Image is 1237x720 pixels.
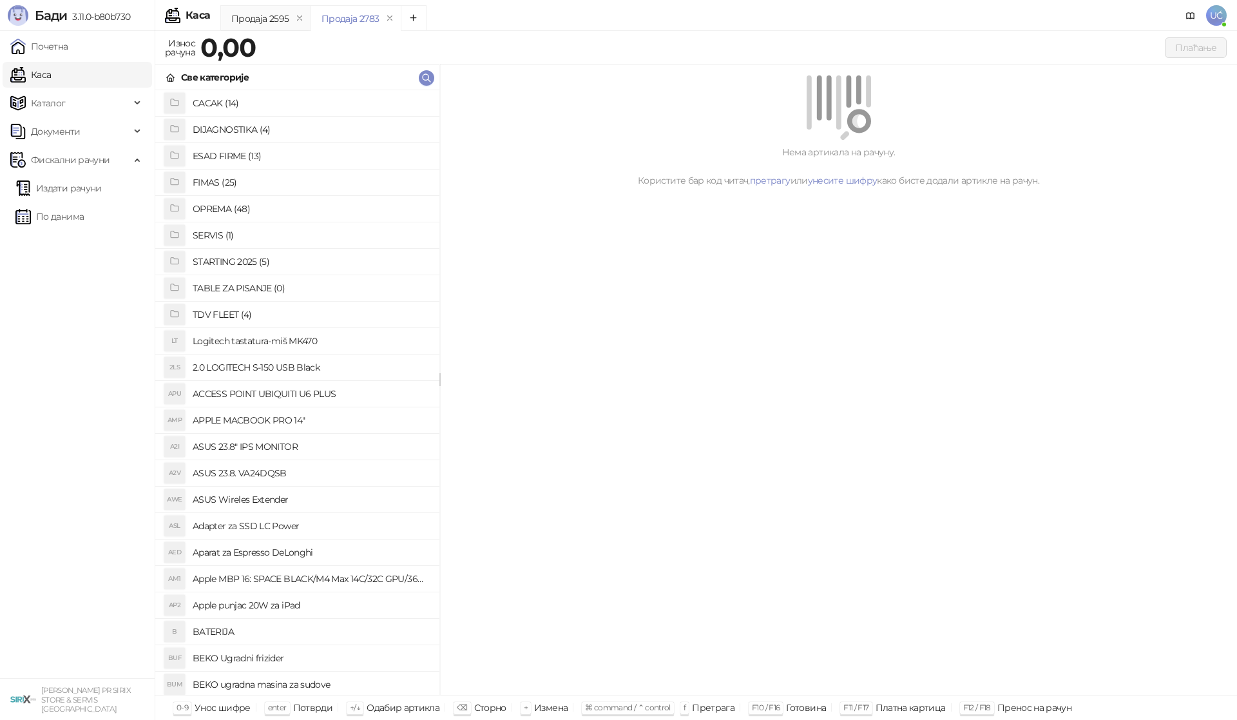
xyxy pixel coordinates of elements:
h4: Apple punjac 20W za iPad [193,595,429,616]
h4: Apple MBP 16: SPACE BLACK/M4 Max 14C/32C GPU/36GB/1T-ZEE [193,569,429,589]
div: BUM [164,674,185,695]
h4: ASUS Wireles Extender [193,489,429,510]
div: APU [164,384,185,404]
img: Logo [8,5,28,26]
div: Сторно [474,699,506,716]
button: Плаћање [1165,37,1227,58]
a: унесите шифру [808,175,877,186]
div: ASL [164,516,185,536]
a: претрагу [750,175,791,186]
div: Готовина [786,699,826,716]
h4: 2.0 LOGITECH S-150 USB Black [193,357,429,378]
h4: Adapter za SSD LC Power [193,516,429,536]
a: Почетна [10,34,68,59]
span: F10 / F16 [752,703,780,712]
span: UĆ [1206,5,1227,26]
a: Документација [1180,5,1201,26]
span: Каталог [31,90,66,116]
h4: ASUS 23.8" IPS MONITOR [193,436,429,457]
div: 2LS [164,357,185,378]
h4: APPLE MACBOOK PRO 14" [193,410,429,431]
div: AWE [164,489,185,510]
div: B [164,621,185,642]
div: AP2 [164,595,185,616]
div: Износ рачуна [162,35,198,61]
div: Унос шифре [195,699,251,716]
div: AED [164,542,185,563]
span: 3.11.0-b80b730 [67,11,130,23]
div: BUF [164,648,185,668]
span: ⌫ [457,703,467,712]
div: Продаја 2595 [231,12,289,26]
span: 0-9 [177,703,188,712]
h4: ACCESS POINT UBIQUITI U6 PLUS [193,384,429,404]
strong: 0,00 [200,32,256,63]
h4: SERVIS (1) [193,225,429,246]
div: Измена [534,699,568,716]
span: Фискални рачуни [31,147,110,173]
h4: BATERIJA [193,621,429,642]
img: 64x64-companyLogo-cb9a1907-c9b0-4601-bb5e-5084e694c383.png [10,686,36,712]
h4: TDV FLEET (4) [193,304,429,325]
button: Add tab [401,5,427,31]
h4: OPREMA (48) [193,199,429,219]
span: F12 / F18 [963,703,991,712]
div: AMP [164,410,185,431]
a: По данима [15,204,84,229]
div: Продаја 2783 [321,12,379,26]
div: Платна картица [876,699,946,716]
span: + [524,703,528,712]
div: Претрага [692,699,734,716]
div: Све категорије [181,70,249,84]
a: Каса [10,62,51,88]
div: Пренос на рачун [997,699,1071,716]
span: ↑/↓ [350,703,360,712]
h4: BEKO ugradna masina za sudove [193,674,429,695]
div: A2I [164,436,185,457]
h4: BEKO Ugradni frizider [193,648,429,668]
h4: Aparat za Espresso DeLonghi [193,542,429,563]
h4: CACAK (14) [193,93,429,113]
div: Каса [186,10,210,21]
a: Издати рачуни [15,175,102,201]
div: Одабир артикла [367,699,439,716]
span: enter [268,703,287,712]
div: A2V [164,463,185,483]
div: Потврди [293,699,333,716]
button: remove [291,13,308,24]
div: grid [155,90,439,695]
span: F11 / F17 [843,703,868,712]
h4: STARTING 2025 (5) [193,251,429,272]
h4: TABLE ZA PISANJE (0) [193,278,429,298]
span: Бади [35,8,67,23]
h4: ESAD FIRME (13) [193,146,429,166]
div: Нема артикала на рачуну. Користите бар код читач, или како бисте додали артикле на рачун. [455,145,1222,188]
h4: ASUS 23.8. VA24DQSB [193,463,429,483]
span: f [684,703,686,712]
small: [PERSON_NAME] PR SIRIX STORE & SERVIS [GEOGRAPHIC_DATA] [41,686,131,714]
h4: DIJAGNOSTIKA (4) [193,119,429,140]
span: ⌘ command / ⌃ control [585,703,671,712]
h4: Logitech tastatura-miš MK470 [193,331,429,351]
button: remove [381,13,398,24]
div: LT [164,331,185,351]
div: AM1 [164,569,185,589]
span: Документи [31,119,80,144]
h4: FIMAS (25) [193,172,429,193]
